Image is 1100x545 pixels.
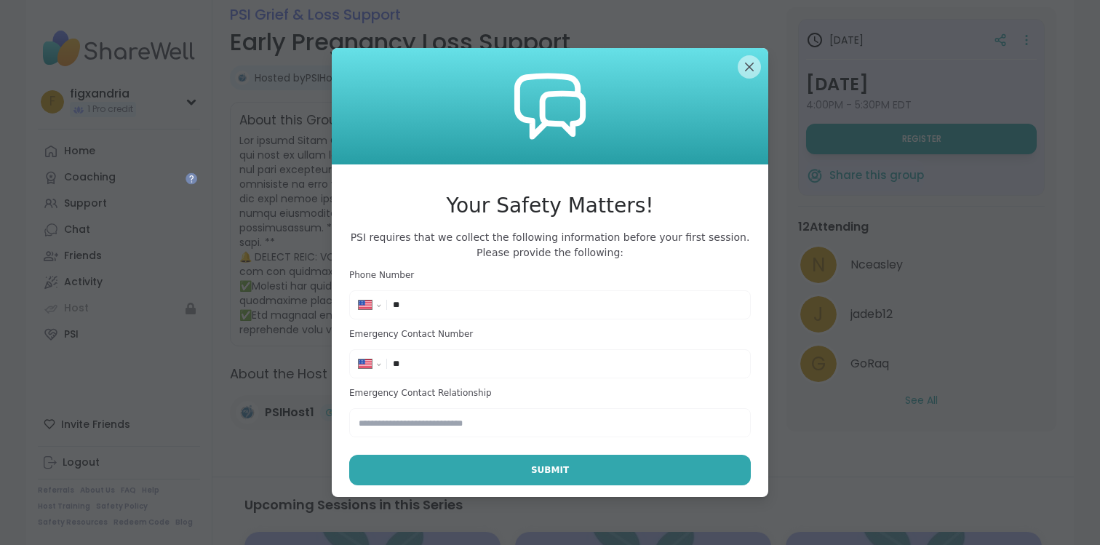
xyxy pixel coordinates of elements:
img: United States [359,359,372,368]
h3: Emergency Contact Number [349,328,751,341]
span: PSI requires that we collect the following information before your first session. Please provide ... [349,230,751,260]
iframe: Spotlight [186,172,197,184]
h3: Your Safety Matters! [349,191,751,221]
button: Submit [349,455,751,485]
h3: Phone Number [349,269,751,282]
span: Submit [531,464,569,477]
h3: Emergency Contact Relationship [349,387,751,399]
